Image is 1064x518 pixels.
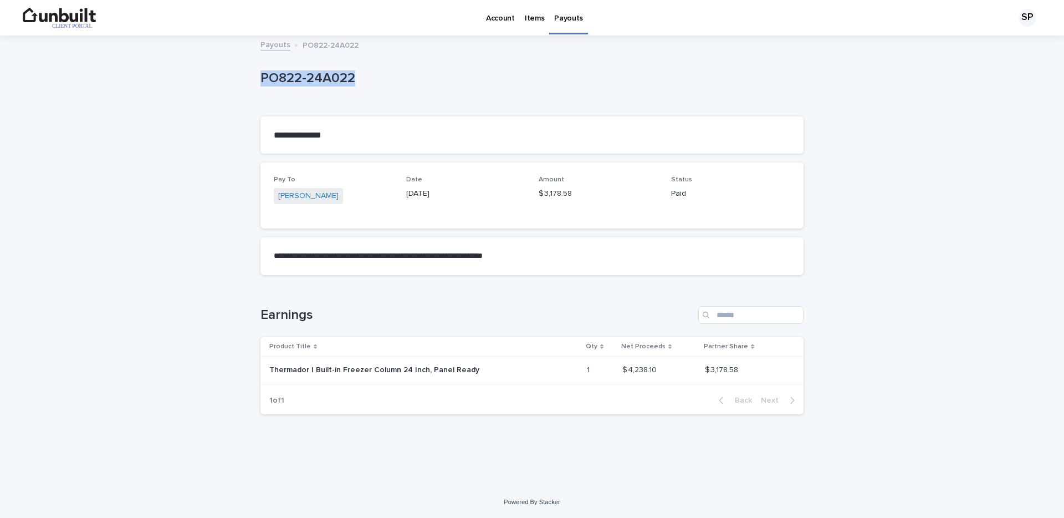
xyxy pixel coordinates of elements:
a: Powered By Stacker [504,499,560,505]
p: 1 [587,363,592,375]
p: Thermador | Built-in Freezer Column 24 Inch, Panel Ready [269,363,482,375]
h1: Earnings [260,307,694,323]
p: [DATE] [406,188,525,200]
button: Next [756,395,804,405]
p: Partner Share [704,341,748,353]
button: Back [710,395,756,405]
span: Next [761,397,785,404]
span: Amount [539,176,564,183]
p: $ 3,178.58 [539,188,658,200]
a: [PERSON_NAME] [278,190,339,202]
p: $ 4,238.10 [622,363,659,375]
p: 1 of 1 [260,387,293,414]
p: Paid [671,188,790,200]
input: Search [698,306,804,324]
span: Date [406,176,422,183]
p: PO822-24A022 [303,38,359,50]
div: SP [1019,9,1036,27]
span: Pay To [274,176,295,183]
p: Product Title [269,341,311,353]
p: $ 3,178.58 [705,363,740,375]
span: Back [728,397,752,404]
p: Qty [586,341,597,353]
img: 6Gg1DZ9SNfQwBNZn6pXg [22,7,98,29]
p: PO822-24A022 [260,70,799,87]
p: Net Proceeds [621,341,666,353]
span: Status [671,176,692,183]
a: Payouts [260,38,290,50]
tr: Thermador | Built-in Freezer Column 24 Inch, Panel ReadyThermador | Built-in Freezer Column 24 In... [260,357,804,384]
